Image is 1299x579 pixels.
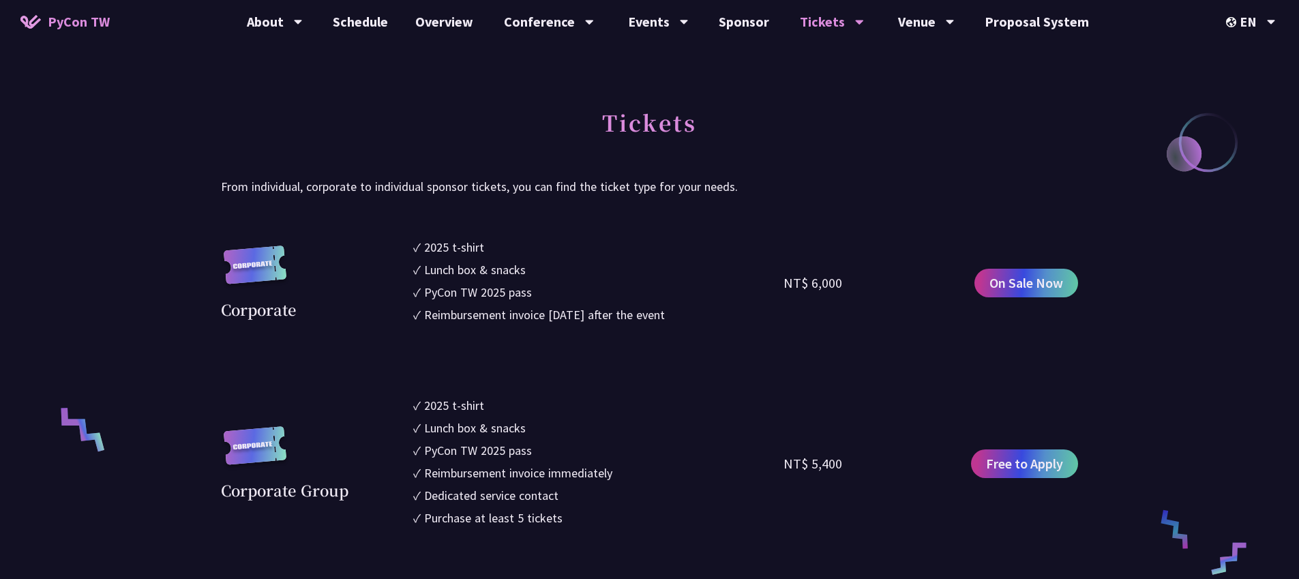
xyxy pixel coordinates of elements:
[424,396,484,415] div: 2025 t-shirt
[221,298,296,321] div: Corporate
[971,449,1078,478] a: Free to Apply
[424,441,532,460] div: PyCon TW 2025 pass
[1226,17,1240,27] img: Locale Icon
[413,464,784,482] li: ✓
[413,419,784,437] li: ✓
[974,269,1078,297] a: On Sale Now
[424,464,612,482] div: Reimbursement invoice immediately
[20,15,41,29] img: Home icon of PyCon TW 2025
[424,238,484,256] div: 2025 t-shirt
[413,306,784,324] li: ✓
[783,273,842,293] div: NT$ 6,000
[424,509,563,527] div: Purchase at least 5 tickets
[783,454,842,474] div: NT$ 5,400
[221,95,1078,170] h2: Tickets
[424,261,526,279] div: Lunch box & snacks
[986,454,1063,474] span: Free to Apply
[221,246,289,298] img: corporate.a587c14.svg
[424,419,526,437] div: Lunch box & snacks
[7,5,123,39] a: PyCon TW
[413,396,784,415] li: ✓
[413,238,784,256] li: ✓
[221,426,289,479] img: corporate.a587c14.svg
[424,283,532,301] div: PyCon TW 2025 pass
[413,441,784,460] li: ✓
[413,486,784,505] li: ✓
[424,306,665,324] div: Reimbursement invoice [DATE] after the event
[221,479,348,501] div: Corporate Group
[413,283,784,301] li: ✓
[413,509,784,527] li: ✓
[221,177,1078,197] p: From individual, corporate to individual sponsor tickets, you can find the ticket type for your n...
[413,261,784,279] li: ✓
[424,486,558,505] div: Dedicated service contact
[989,273,1063,293] span: On Sale Now
[48,12,110,32] span: PyCon TW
